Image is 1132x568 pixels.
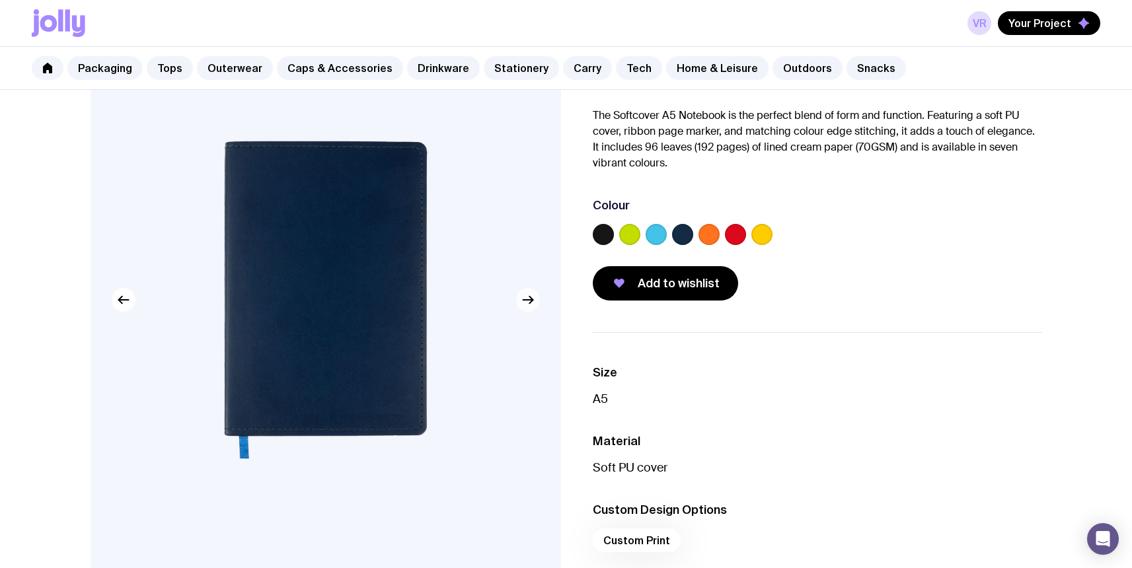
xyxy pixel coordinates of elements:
[593,433,1042,449] h3: Material
[147,56,193,80] a: Tops
[563,56,612,80] a: Carry
[484,56,559,80] a: Stationery
[407,56,480,80] a: Drinkware
[593,266,738,301] button: Add to wishlist
[593,460,1042,476] p: Soft PU cover
[593,108,1042,171] p: The Softcover A5 Notebook is the perfect blend of form and function. Featuring a soft PU cover, r...
[998,11,1100,35] button: Your Project
[277,56,403,80] a: Caps & Accessories
[593,391,1042,407] p: A5
[197,56,273,80] a: Outerwear
[666,56,769,80] a: Home & Leisure
[593,197,630,213] h3: Colour
[1087,523,1119,555] div: Open Intercom Messenger
[67,56,143,80] a: Packaging
[616,56,662,80] a: Tech
[773,56,843,80] a: Outdoors
[593,502,1042,518] h3: Custom Design Options
[1008,17,1071,30] span: Your Project
[967,11,991,35] a: VR
[638,275,720,291] span: Add to wishlist
[593,365,1042,380] h3: Size
[847,56,906,80] a: Snacks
